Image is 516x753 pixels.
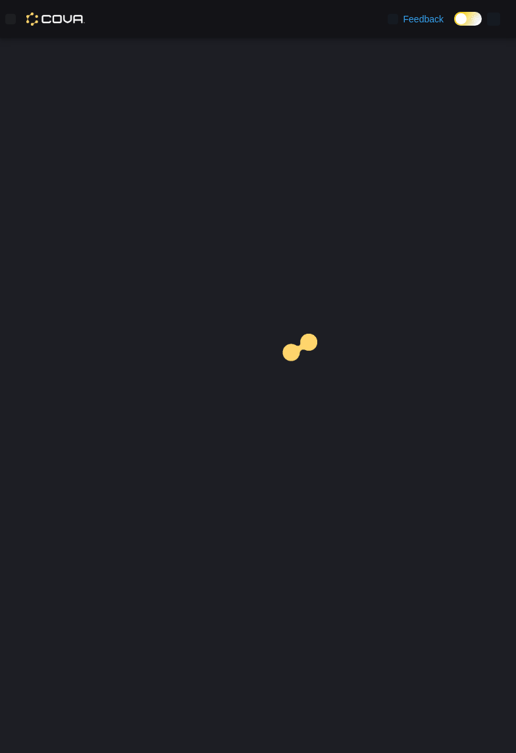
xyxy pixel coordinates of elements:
img: cova-loader [258,324,357,423]
input: Dark Mode [454,12,482,26]
img: Cova [26,13,85,26]
span: Feedback [403,13,444,26]
a: Feedback [382,6,449,32]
